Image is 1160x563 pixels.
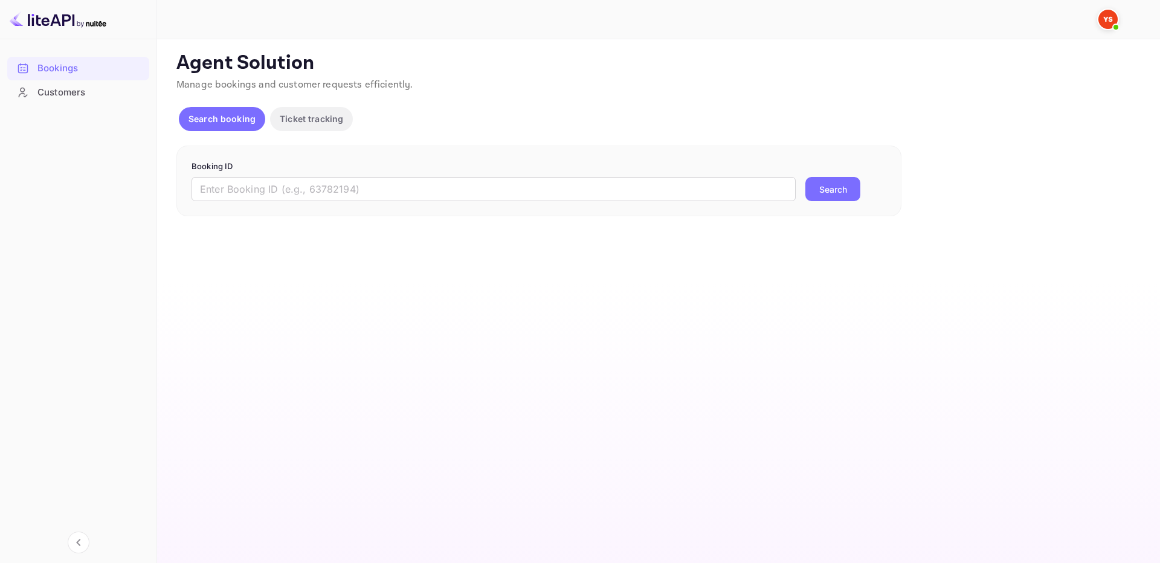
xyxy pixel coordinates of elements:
button: Search [805,177,860,201]
a: Customers [7,81,149,103]
span: Manage bookings and customer requests efficiently. [176,79,413,91]
input: Enter Booking ID (e.g., 63782194) [192,177,796,201]
p: Agent Solution [176,51,1138,76]
p: Booking ID [192,161,886,173]
p: Search booking [188,112,256,125]
img: Yandex Support [1098,10,1118,29]
div: Customers [7,81,149,105]
p: Ticket tracking [280,112,343,125]
a: Bookings [7,57,149,79]
button: Collapse navigation [68,532,89,553]
div: Bookings [7,57,149,80]
div: Customers [37,86,143,100]
div: Bookings [37,62,143,76]
img: LiteAPI logo [10,10,106,29]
